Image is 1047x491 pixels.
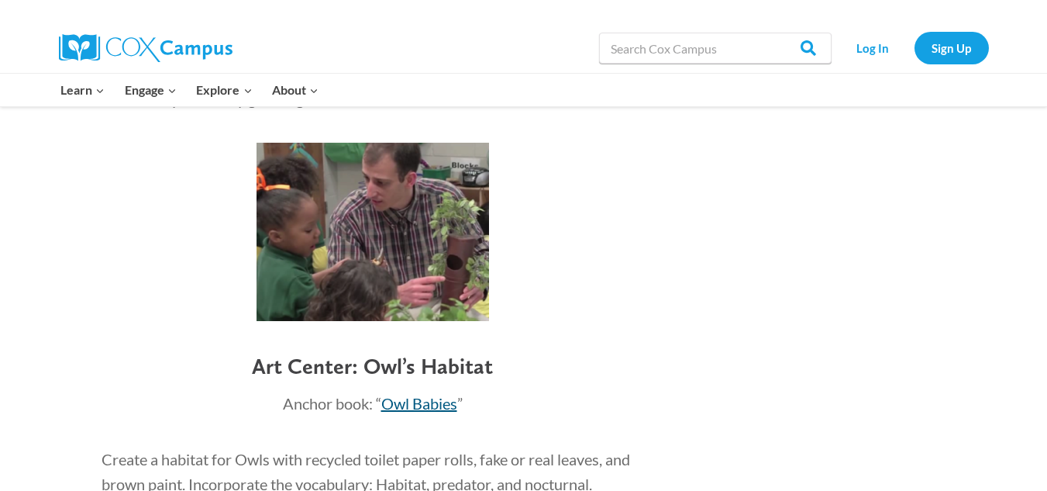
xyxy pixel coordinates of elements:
[914,32,989,64] a: Sign Up
[102,354,644,380] h4: Art Center: Owl’s Habitat
[51,74,329,106] nav: Primary Navigation
[599,33,832,64] input: Search Cox Campus
[381,394,457,413] a: Owl Babies
[839,32,989,64] nav: Secondary Navigation
[262,74,329,106] button: Child menu of About
[51,74,115,106] button: Child menu of Learn
[283,394,381,413] span: Anchor book: “
[59,34,232,62] img: Cox Campus
[187,74,263,106] button: Child menu of Explore
[457,394,463,413] span: ”
[839,32,907,64] a: Log In
[115,74,187,106] button: Child menu of Engage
